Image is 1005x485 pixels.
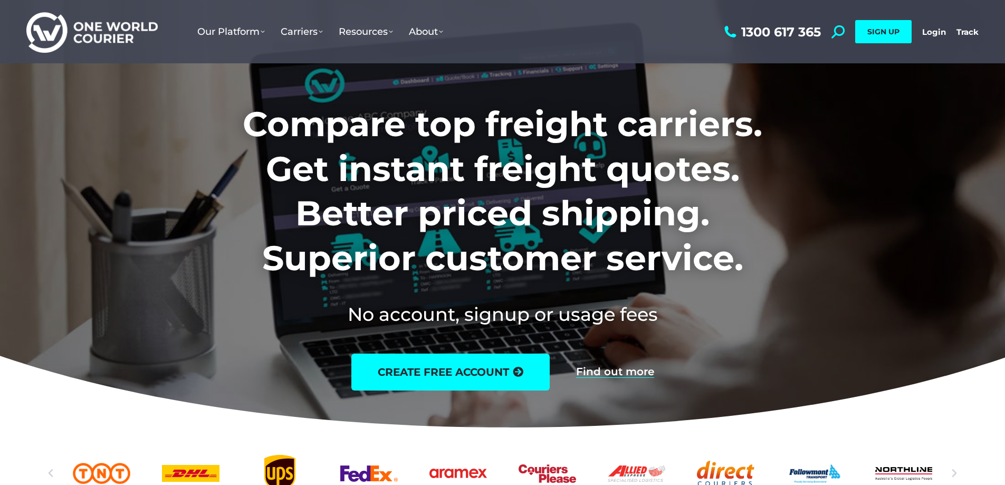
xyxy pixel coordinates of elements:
a: Login [922,27,946,37]
span: About [409,26,443,37]
a: SIGN UP [855,20,912,43]
span: Our Platform [197,26,265,37]
a: Track [956,27,979,37]
a: Resources [331,15,401,48]
h2: No account, signup or usage fees [173,301,832,327]
a: Find out more [576,366,654,378]
a: Carriers [273,15,331,48]
h1: Compare top freight carriers. Get instant freight quotes. Better priced shipping. Superior custom... [173,102,832,280]
span: Resources [339,26,393,37]
a: Our Platform [189,15,273,48]
span: Carriers [281,26,323,37]
span: SIGN UP [867,27,899,36]
a: About [401,15,451,48]
a: 1300 617 365 [722,25,821,39]
a: create free account [351,354,550,391]
img: One World Courier [26,11,158,53]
